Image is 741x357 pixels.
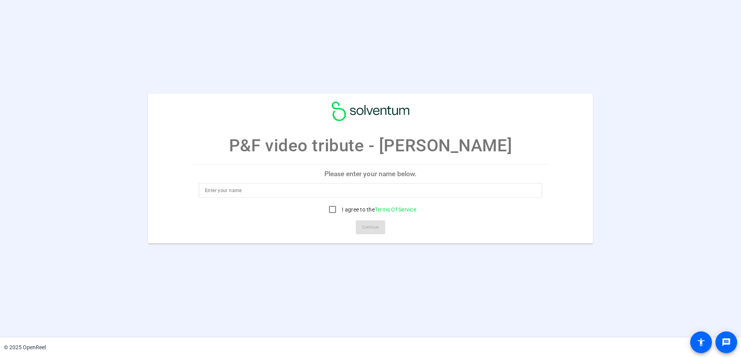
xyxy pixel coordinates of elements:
div: © 2025 OpenReel [4,343,46,352]
p: Please enter your name below. [193,165,548,183]
mat-icon: message [722,338,731,347]
label: I agree to the [340,206,416,213]
mat-icon: accessibility [696,338,706,347]
a: Terms Of Service [375,206,416,213]
img: company-logo [332,102,409,121]
p: P&F video tribute - [PERSON_NAME] [229,133,512,158]
input: Enter your name [205,186,536,195]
